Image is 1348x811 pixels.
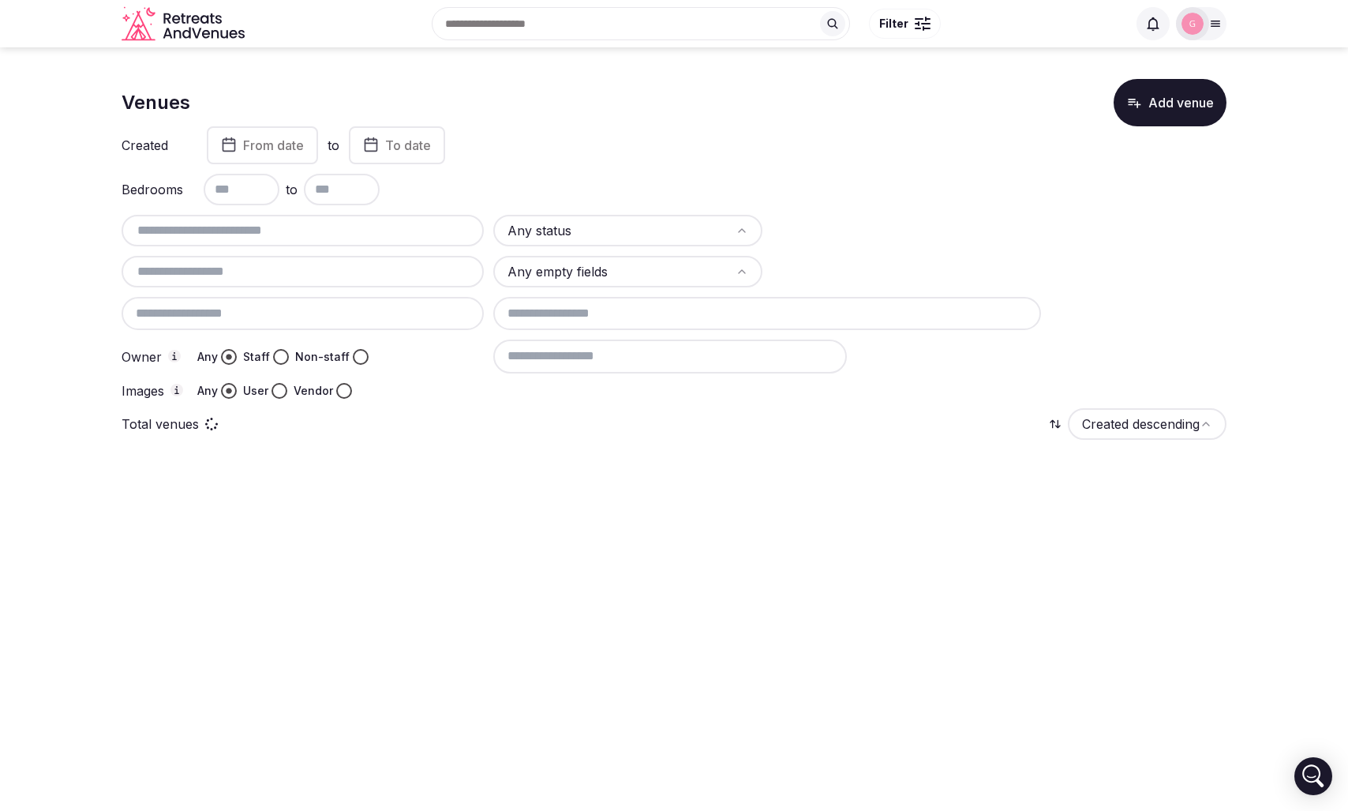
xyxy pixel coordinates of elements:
p: Total venues [122,415,199,433]
label: Any [197,383,218,399]
button: To date [349,126,445,164]
span: From date [243,137,304,153]
img: Glen Hayes [1181,13,1204,35]
span: To date [385,137,431,153]
button: Add venue [1114,79,1226,126]
label: Staff [243,349,270,365]
a: Visit the homepage [122,6,248,42]
svg: Retreats and Venues company logo [122,6,248,42]
span: Filter [879,16,908,32]
button: Owner [168,350,181,362]
button: From date [207,126,318,164]
span: to [286,180,298,199]
label: Vendor [294,383,333,399]
label: Any [197,349,218,365]
div: Open Intercom Messenger [1294,757,1332,795]
label: Owner [122,350,185,364]
label: Non-staff [295,349,350,365]
h1: Venues [122,89,190,116]
label: Bedrooms [122,183,185,196]
button: Images [170,384,183,396]
label: to [328,137,339,154]
label: Images [122,384,185,398]
label: Created [122,139,185,152]
label: User [243,383,268,399]
button: Filter [869,9,941,39]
